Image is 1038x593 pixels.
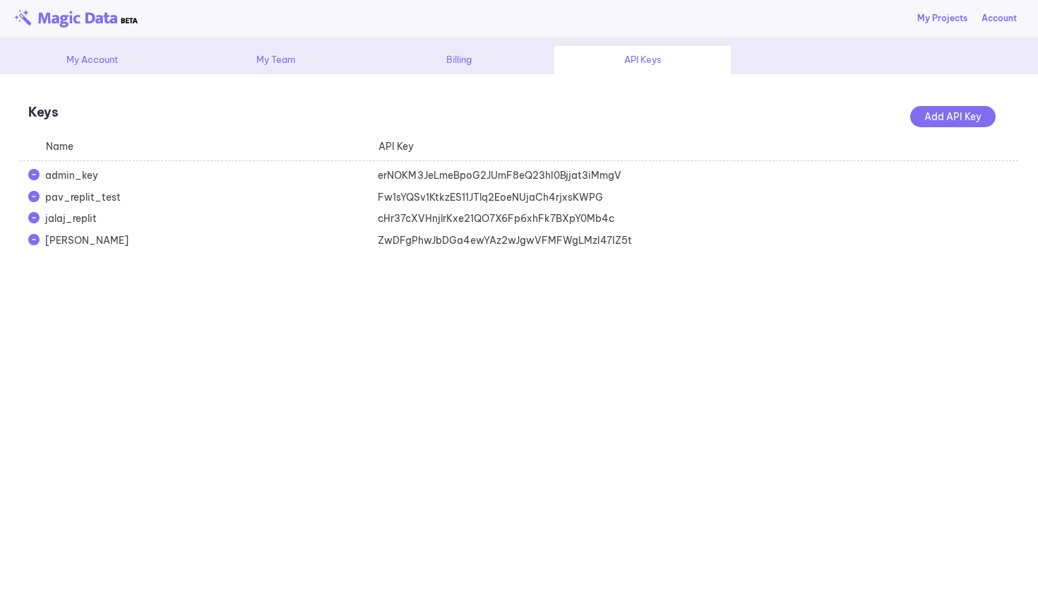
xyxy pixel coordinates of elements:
[369,190,702,204] div: Fw1sYQSv1KtkzES11JTlq2EoeNUjaCh4rjxsKWPG
[20,139,352,153] div: Name
[37,190,369,204] div: pav_replit_test
[369,168,702,182] div: erNOKM3JeLmeBpoG2JUmF8eQ23hI0Bjjat3iMmgV
[554,46,731,74] div: API Keys
[910,106,996,127] div: Add API Key
[917,12,967,25] a: My Projects
[28,102,1010,122] p: Keys
[369,211,702,225] div: cHr37cXVHnjlrKxe21QO7X6Fp6xhFk7BXpY0Mb4c
[37,168,369,182] div: admin_key
[982,12,1017,25] div: Account
[4,46,180,74] div: My Account
[37,211,369,225] div: jalaj_replit
[37,233,369,247] div: [PERSON_NAME]
[371,46,547,74] div: Billing
[14,9,138,28] img: beta-logo.png
[369,233,702,247] div: ZwDFgPhwJbDGa4ewYAz2wJgwVFMFWgLMzl47IZ5t
[352,139,685,153] div: API Key
[187,46,364,74] div: My Team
